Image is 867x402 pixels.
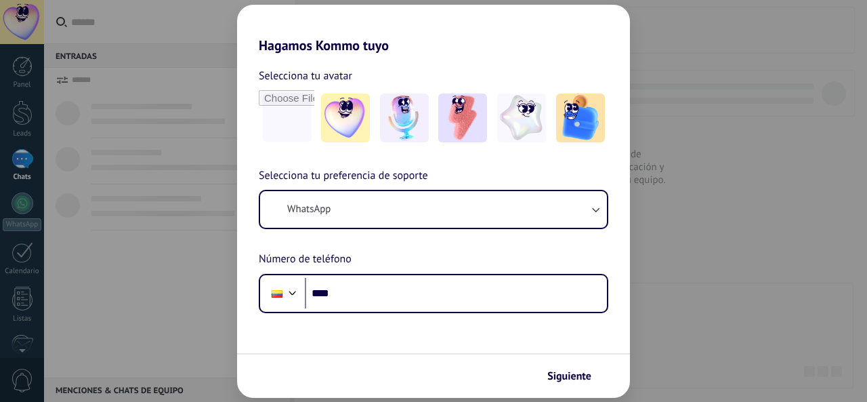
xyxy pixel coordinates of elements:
img: -4.jpeg [497,94,546,142]
span: Selecciona tu avatar [259,67,352,85]
img: -2.jpeg [380,94,429,142]
h2: Hagamos Kommo tuyo [237,5,630,54]
button: Siguiente [541,365,610,388]
span: Selecciona tu preferencia de soporte [259,167,428,185]
img: -5.jpeg [556,94,605,142]
span: Siguiente [547,371,591,381]
div: Ecuador: + 593 [264,279,290,308]
span: WhatsApp [287,203,331,216]
img: -1.jpeg [321,94,370,142]
span: Número de teléfono [259,251,352,268]
img: -3.jpeg [438,94,487,142]
button: WhatsApp [260,191,607,228]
